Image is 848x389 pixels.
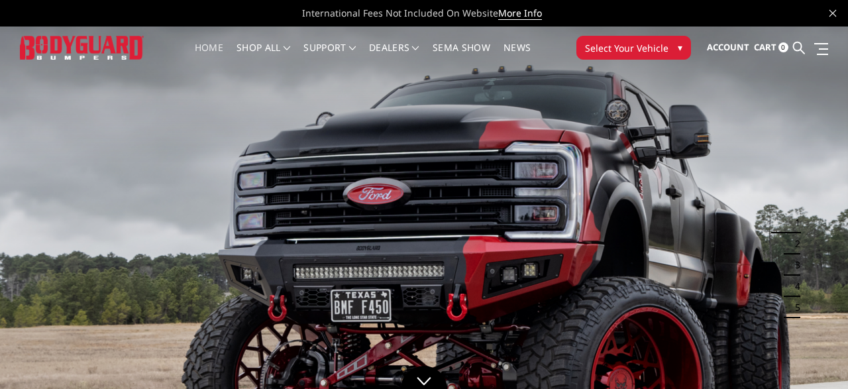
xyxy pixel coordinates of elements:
a: Support [303,43,356,69]
a: More Info [498,7,542,20]
button: 1 of 5 [787,212,800,233]
span: ▾ [678,40,682,54]
a: Cart 0 [754,30,788,66]
a: Home [195,43,223,69]
button: 3 of 5 [787,254,800,276]
a: Dealers [369,43,419,69]
button: 4 of 5 [787,276,800,297]
span: Account [707,41,749,53]
span: Select Your Vehicle [585,41,668,55]
span: Cart [754,41,776,53]
a: News [503,43,531,69]
a: Click to Down [401,366,447,389]
button: 5 of 5 [787,297,800,318]
a: shop all [237,43,290,69]
button: 2 of 5 [787,233,800,254]
a: Account [707,30,749,66]
button: Select Your Vehicle [576,36,691,60]
span: 0 [778,42,788,52]
img: BODYGUARD BUMPERS [20,36,144,60]
a: SEMA Show [433,43,490,69]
